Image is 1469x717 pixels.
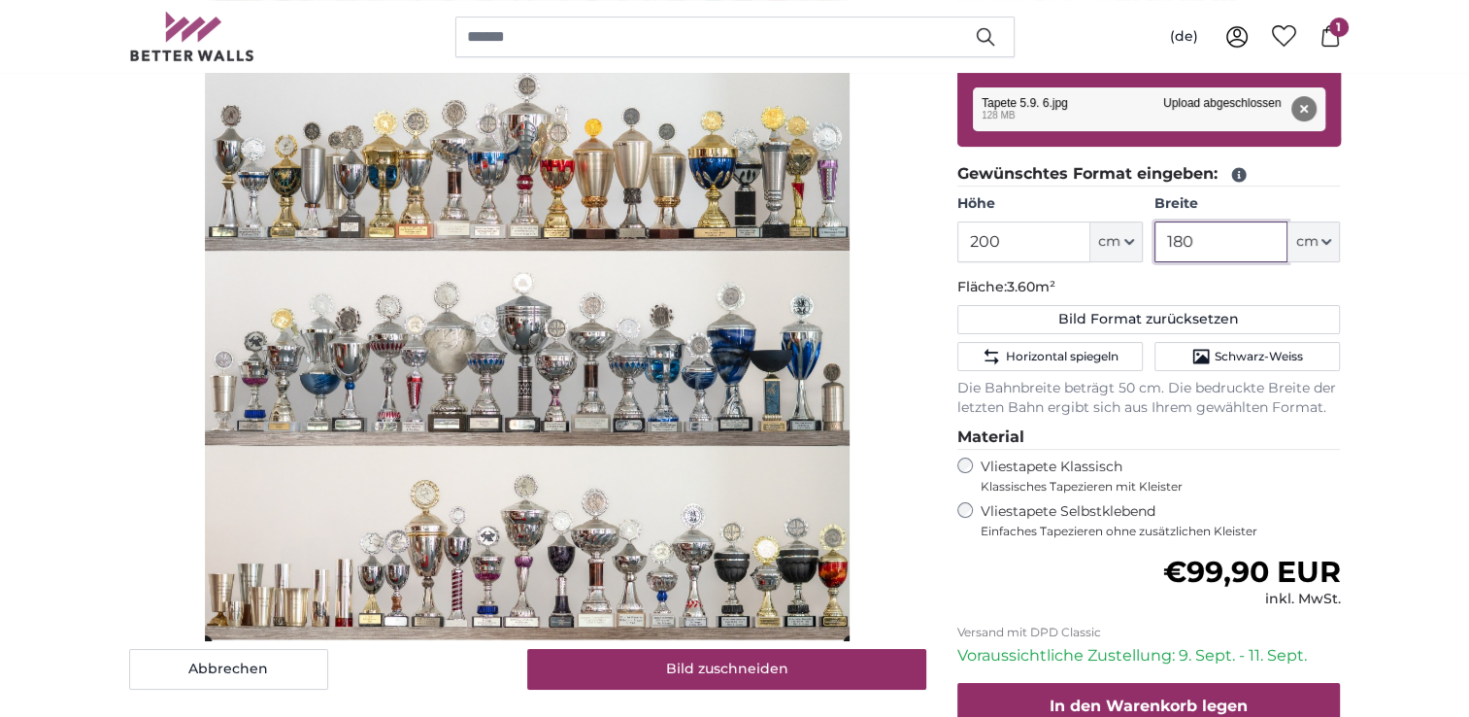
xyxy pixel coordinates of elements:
span: Einfaches Tapezieren ohne zusätzlichen Kleister [981,524,1341,539]
img: Betterwalls [129,12,255,61]
button: cm [1287,222,1340,262]
label: Breite [1154,194,1340,214]
button: Schwarz-Weiss [1154,342,1340,371]
span: Klassisches Tapezieren mit Kleister [981,479,1324,495]
button: Bild zuschneiden [527,649,926,690]
p: Versand mit DPD Classic [957,625,1341,640]
p: Die Bahnbreite beträgt 50 cm. Die bedruckte Breite der letzten Bahn ergibt sich aus Ihrem gewählt... [957,379,1341,418]
span: cm [1295,232,1318,252]
span: Horizontal spiegeln [1005,349,1118,364]
p: Voraussichtliche Zustellung: 9. Sept. - 11. Sept. [957,644,1341,667]
button: Abbrechen [129,649,328,690]
label: Vliestapete Klassisch [981,458,1324,495]
span: 3.60m² [1007,278,1055,295]
button: (de) [1154,19,1214,54]
span: In den Warenkorb legen [1050,697,1248,715]
button: Horizontal spiegeln [957,342,1143,371]
span: Schwarz-Weiss [1215,349,1303,364]
button: Bild Format zurücksetzen [957,305,1341,334]
p: Fläche: [957,278,1341,297]
div: inkl. MwSt. [1162,590,1340,609]
span: 1 [1329,17,1349,37]
button: cm [1090,222,1143,262]
span: €99,90 EUR [1162,554,1340,590]
label: Höhe [957,194,1143,214]
legend: Material [957,426,1341,450]
label: Vliestapete Selbstklebend [981,502,1341,539]
span: cm [1098,232,1120,252]
legend: Gewünschtes Format eingeben: [957,162,1341,187]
